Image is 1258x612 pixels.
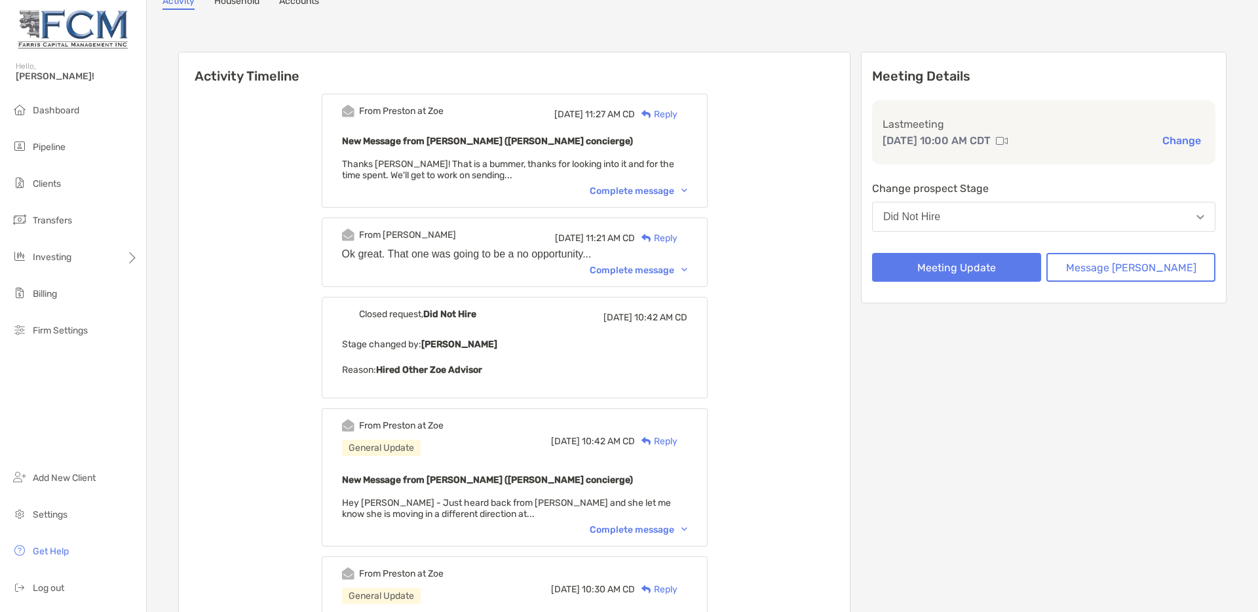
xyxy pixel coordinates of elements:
[12,248,28,264] img: investing icon
[342,105,354,117] img: Event icon
[342,308,354,320] img: Event icon
[634,312,687,323] span: 10:42 AM CD
[681,189,687,193] img: Chevron icon
[342,159,674,181] span: Thanks [PERSON_NAME]! That is a bummer, thanks for looking into it and for the time spent. We'll ...
[872,253,1041,282] button: Meeting Update
[12,506,28,522] img: settings icon
[551,584,580,595] span: [DATE]
[590,265,687,276] div: Complete message
[635,231,677,245] div: Reply
[12,212,28,227] img: transfers icon
[872,180,1215,197] p: Change prospect Stage
[582,436,635,447] span: 10:42 AM CD
[342,440,421,456] div: General Update
[12,138,28,154] img: pipeline icon
[641,234,651,242] img: Reply icon
[342,229,354,241] img: Event icon
[635,107,677,121] div: Reply
[641,585,651,594] img: Reply icon
[12,469,28,485] img: add_new_client icon
[551,436,580,447] span: [DATE]
[590,524,687,535] div: Complete message
[635,434,677,448] div: Reply
[33,583,64,594] span: Log out
[590,185,687,197] div: Complete message
[16,5,130,52] img: Zoe Logo
[586,233,635,244] span: 11:21 AM CD
[555,233,584,244] span: [DATE]
[342,474,633,486] b: New Message from [PERSON_NAME] ([PERSON_NAME] concierge)
[342,497,671,520] span: Hey [PERSON_NAME] - Just heard back from [PERSON_NAME] and she let me know she is moving in a dif...
[342,588,421,604] div: General Update
[872,68,1215,85] p: Meeting Details
[33,178,61,189] span: Clients
[12,175,28,191] img: clients icon
[33,252,71,263] span: Investing
[33,105,79,116] span: Dashboard
[376,364,482,375] b: Hired Other Zoe Advisor
[554,109,583,120] span: [DATE]
[342,336,687,353] p: Stage changed by:
[883,132,991,149] p: [DATE] 10:00 AM CDT
[681,268,687,272] img: Chevron icon
[603,312,632,323] span: [DATE]
[33,472,96,484] span: Add New Client
[641,437,651,446] img: Reply icon
[359,229,456,240] div: From [PERSON_NAME]
[359,309,476,320] div: Closed request,
[16,71,138,82] span: [PERSON_NAME]!
[423,309,476,320] b: Did Not Hire
[359,105,444,117] div: From Preston at Zoe
[12,285,28,301] img: billing icon
[681,527,687,531] img: Chevron icon
[12,543,28,558] img: get-help icon
[635,583,677,596] div: Reply
[582,584,635,595] span: 10:30 AM CD
[359,568,444,579] div: From Preston at Zoe
[996,136,1008,146] img: communication type
[883,116,1205,132] p: Last meeting
[33,509,67,520] span: Settings
[1046,253,1215,282] button: Message [PERSON_NAME]
[33,325,88,336] span: Firm Settings
[342,362,687,378] p: Reason:
[12,102,28,117] img: dashboard icon
[1158,134,1205,147] button: Change
[342,567,354,580] img: Event icon
[585,109,635,120] span: 11:27 AM CD
[33,215,72,226] span: Transfers
[342,248,687,260] div: Ok great. That one was going to be a no opportunity...
[179,52,850,84] h6: Activity Timeline
[872,202,1215,232] button: Did Not Hire
[33,546,69,557] span: Get Help
[1196,215,1204,220] img: Open dropdown arrow
[342,136,633,147] b: New Message from [PERSON_NAME] ([PERSON_NAME] concierge)
[359,420,444,431] div: From Preston at Zoe
[883,211,940,223] div: Did Not Hire
[421,339,497,350] b: [PERSON_NAME]
[12,579,28,595] img: logout icon
[641,110,651,119] img: Reply icon
[342,419,354,432] img: Event icon
[12,322,28,337] img: firm-settings icon
[33,288,57,299] span: Billing
[33,142,66,153] span: Pipeline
